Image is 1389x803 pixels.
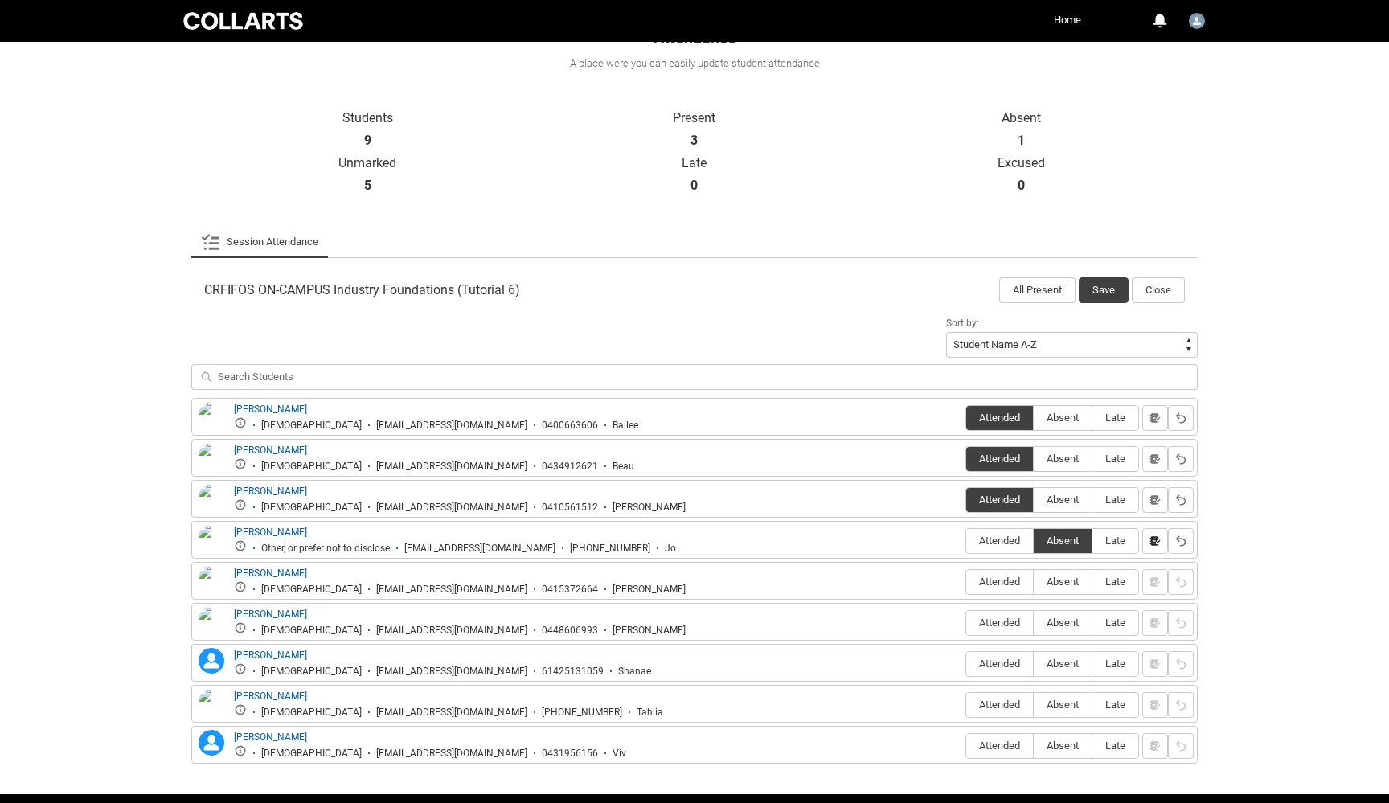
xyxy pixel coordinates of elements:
[1142,528,1168,554] button: Notes
[234,608,307,620] a: [PERSON_NAME]
[1168,733,1194,759] button: Reset
[1034,617,1092,629] span: Absent
[261,625,362,637] div: [DEMOGRAPHIC_DATA]
[966,699,1033,711] span: Attended
[261,420,362,432] div: [DEMOGRAPHIC_DATA]
[542,625,598,637] div: 0448606993
[542,707,622,719] div: [PHONE_NUMBER]
[199,689,224,724] img: Tahlia Kendall
[234,567,307,579] a: [PERSON_NAME]
[376,461,527,473] div: [EMAIL_ADDRESS][DOMAIN_NAME]
[204,155,531,171] p: Unmarked
[613,502,686,514] div: [PERSON_NAME]
[1142,405,1168,431] button: Notes
[570,543,650,555] div: [PHONE_NUMBER]
[201,226,318,258] a: Session Attendance
[542,748,598,760] div: 0431956156
[1168,692,1194,718] button: Reset
[1092,658,1138,670] span: Late
[191,226,328,258] li: Session Attendance
[1034,453,1092,465] span: Absent
[1092,739,1138,752] span: Late
[858,155,1185,171] p: Excused
[1092,699,1138,711] span: Late
[261,461,362,473] div: [DEMOGRAPHIC_DATA]
[1092,617,1138,629] span: Late
[1168,405,1194,431] button: Reset
[966,494,1033,506] span: Attended
[199,566,224,601] img: Kylie Hadicke
[1142,487,1168,513] button: Notes
[613,584,686,596] div: [PERSON_NAME]
[1079,277,1129,303] button: Save
[618,666,651,678] div: Shanae
[858,110,1185,126] p: Absent
[261,543,390,555] div: Other, or prefer not to disclose
[690,178,698,194] strong: 0
[1034,699,1092,711] span: Absent
[199,484,224,519] img: Gabriel Shine
[261,666,362,678] div: [DEMOGRAPHIC_DATA]
[1092,412,1138,424] span: Late
[376,420,527,432] div: [EMAIL_ADDRESS][DOMAIN_NAME]
[199,648,224,674] lightning-icon: Shanae Tenace
[966,617,1033,629] span: Attended
[1168,446,1194,472] button: Reset
[1050,8,1085,32] a: Home
[1034,576,1092,588] span: Absent
[1142,446,1168,472] button: Notes
[966,739,1033,752] span: Attended
[199,443,224,478] img: Beau Crotty
[199,607,224,642] img: Seth Barker
[376,625,527,637] div: [EMAIL_ADDRESS][DOMAIN_NAME]
[665,543,676,555] div: Jo
[966,412,1033,424] span: Attended
[1092,494,1138,506] span: Late
[261,584,362,596] div: [DEMOGRAPHIC_DATA]
[376,584,527,596] div: [EMAIL_ADDRESS][DOMAIN_NAME]
[542,502,598,514] div: 0410561512
[1034,494,1092,506] span: Absent
[1018,178,1025,194] strong: 0
[1168,651,1194,677] button: Reset
[261,707,362,719] div: [DEMOGRAPHIC_DATA]
[1034,412,1092,424] span: Absent
[1189,13,1205,29] img: Tristan.Courtney
[364,178,371,194] strong: 5
[1168,487,1194,513] button: Reset
[966,576,1033,588] span: Attended
[234,485,307,497] a: [PERSON_NAME]
[531,155,858,171] p: Late
[613,420,638,432] div: Bailee
[191,364,1198,390] input: Search Students
[364,133,371,149] strong: 9
[531,110,858,126] p: Present
[376,748,527,760] div: [EMAIL_ADDRESS][DOMAIN_NAME]
[1185,6,1209,32] button: User Profile Tristan.Courtney
[613,625,686,637] div: [PERSON_NAME]
[1034,739,1092,752] span: Absent
[1092,576,1138,588] span: Late
[946,318,979,329] span: Sort by:
[542,584,598,596] div: 0415372664
[1018,133,1025,149] strong: 1
[637,707,663,719] div: Tahlia
[542,461,598,473] div: 0434912621
[542,420,598,432] div: 0400663606
[204,110,531,126] p: Students
[376,707,527,719] div: [EMAIL_ADDRESS][DOMAIN_NAME]
[999,277,1076,303] button: All Present
[542,666,604,678] div: 61425131059
[690,133,698,149] strong: 3
[966,658,1033,670] span: Attended
[1034,658,1092,670] span: Absent
[1132,277,1185,303] button: Close
[376,502,527,514] div: [EMAIL_ADDRESS][DOMAIN_NAME]
[199,402,224,437] img: Bailee Kemp
[613,461,634,473] div: Beau
[199,730,224,756] lightning-icon: Vivian Thai
[613,748,626,760] div: Viv
[1034,535,1092,547] span: Absent
[1092,453,1138,465] span: Late
[199,525,224,572] img: Joseph Della-Ricca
